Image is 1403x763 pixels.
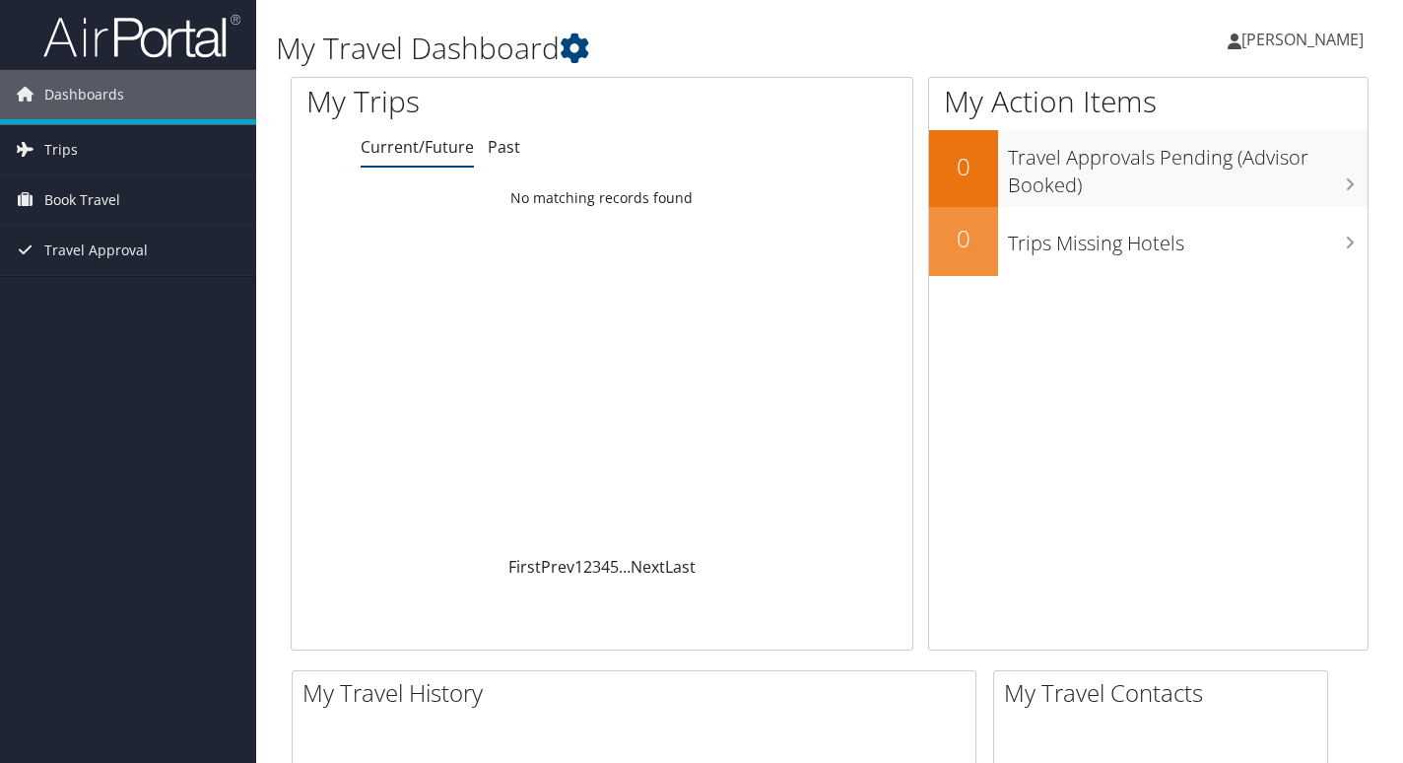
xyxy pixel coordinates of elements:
a: Past [488,136,520,158]
span: Dashboards [44,70,124,119]
h2: 0 [929,222,998,255]
a: Current/Future [361,136,474,158]
a: 0Trips Missing Hotels [929,207,1368,276]
span: … [619,556,631,578]
a: 3 [592,556,601,578]
a: 2 [583,556,592,578]
h3: Travel Approvals Pending (Advisor Booked) [1008,134,1368,199]
span: Travel Approval [44,226,148,275]
a: 4 [601,556,610,578]
a: Prev [541,556,574,578]
a: Last [665,556,696,578]
a: [PERSON_NAME] [1228,10,1383,69]
a: 0Travel Approvals Pending (Advisor Booked) [929,130,1368,206]
a: Next [631,556,665,578]
span: [PERSON_NAME] [1241,29,1364,50]
a: First [508,556,541,578]
h2: My Travel History [302,676,975,710]
h3: Trips Missing Hotels [1008,220,1368,257]
td: No matching records found [292,180,912,216]
span: Book Travel [44,175,120,225]
h1: My Travel Dashboard [276,28,1014,69]
h2: 0 [929,150,998,183]
h1: My Trips [306,81,638,122]
span: Trips [44,125,78,174]
h1: My Action Items [929,81,1368,122]
a: 1 [574,556,583,578]
a: 5 [610,556,619,578]
img: airportal-logo.png [43,13,240,59]
h2: My Travel Contacts [1004,676,1327,710]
